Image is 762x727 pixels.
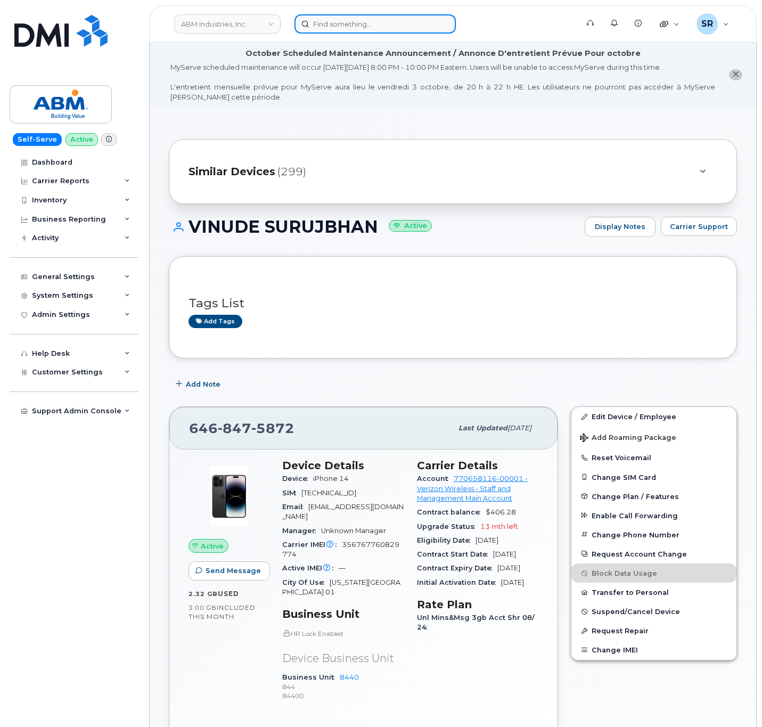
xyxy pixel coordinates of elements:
[321,527,386,535] span: Unknown Manager
[339,564,346,572] span: —
[417,508,486,516] span: Contract balance
[206,566,261,576] span: Send Message
[189,603,256,621] span: included this month
[476,536,498,544] span: [DATE]
[189,315,242,328] a: Add tags
[277,164,306,179] span: (299)
[417,459,539,472] h3: Carrier Details
[251,420,294,436] span: 5872
[417,614,535,631] span: Unl Mins&Msg 3gb Acct Shr 08/24
[661,217,737,236] button: Carrier Support
[592,608,680,616] span: Suspend/Cancel Device
[282,673,340,681] span: Business Unit
[169,217,579,236] h1: VINUDE SURUJBHAN
[282,527,321,535] span: Manager
[189,420,294,436] span: 646
[282,578,400,596] span: [US_STATE][GEOGRAPHIC_DATA] 01
[585,217,656,237] a: Display Notes
[729,69,742,80] button: close notification
[189,590,218,598] span: 2.32 GB
[571,640,736,659] button: Change IMEI
[571,621,736,640] button: Request Repair
[571,563,736,583] button: Block Data Usage
[282,682,404,691] p: 844
[245,48,641,59] div: October Scheduled Maintenance Announcement / Annonce D'entretient Prévue Pour octobre
[282,629,404,638] p: HR Lock Enabled
[282,578,330,586] span: City Of Use
[571,448,736,467] button: Reset Voicemail
[417,564,497,572] span: Contract Expiry Date
[480,522,518,530] span: 13 mth left
[458,424,507,432] span: Last updated
[571,525,736,544] button: Change Phone Number
[282,489,301,497] span: SIM
[507,424,531,432] span: [DATE]
[417,522,480,530] span: Upgrade Status
[282,475,313,483] span: Device
[670,222,728,232] span: Carrier Support
[282,503,308,511] span: Email
[497,564,520,572] span: [DATE]
[313,475,349,483] span: iPhone 14
[592,492,679,500] span: Change Plan / Features
[571,426,736,448] button: Add Roaming Package
[282,564,339,572] span: Active IMEI
[189,164,275,179] span: Similar Devices
[417,475,528,502] a: 770658116-00001 - Verizon Wireless - Staff and Management Main Account
[197,464,261,528] img: image20231002-3703462-njx0qo.jpeg
[170,62,715,102] div: MyServe scheduled maintenance will occur [DATE][DATE] 8:00 PM - 10:00 PM Eastern. Users will be u...
[486,508,516,516] span: $406.28
[189,561,270,581] button: Send Message
[201,541,224,551] span: Active
[218,420,251,436] span: 847
[282,503,404,520] span: [EMAIL_ADDRESS][DOMAIN_NAME]
[417,536,476,544] span: Eligibility Date
[282,691,404,700] p: 84400
[282,651,404,666] p: Device Business Unit
[501,578,524,586] span: [DATE]
[340,673,359,681] a: 8440
[169,374,230,394] button: Add Note
[571,407,736,426] a: Edit Device / Employee
[218,590,239,598] span: used
[282,541,342,549] span: Carrier IMEI
[571,487,736,506] button: Change Plan / Features
[592,511,678,519] span: Enable Call Forwarding
[571,468,736,487] button: Change SIM Card
[189,297,717,310] h3: Tags List
[580,434,676,444] span: Add Roaming Package
[186,379,220,389] span: Add Note
[417,598,539,611] h3: Rate Plan
[282,608,404,620] h3: Business Unit
[571,602,736,621] button: Suspend/Cancel Device
[301,489,356,497] span: [TECHNICAL_ID]
[417,550,493,558] span: Contract Start Date
[417,475,454,483] span: Account
[571,506,736,525] button: Enable Call Forwarding
[389,220,432,232] small: Active
[282,459,404,472] h3: Device Details
[571,583,736,602] button: Transfer to Personal
[189,604,217,611] span: 3.00 GB
[493,550,516,558] span: [DATE]
[571,544,736,563] button: Request Account Change
[417,578,501,586] span: Initial Activation Date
